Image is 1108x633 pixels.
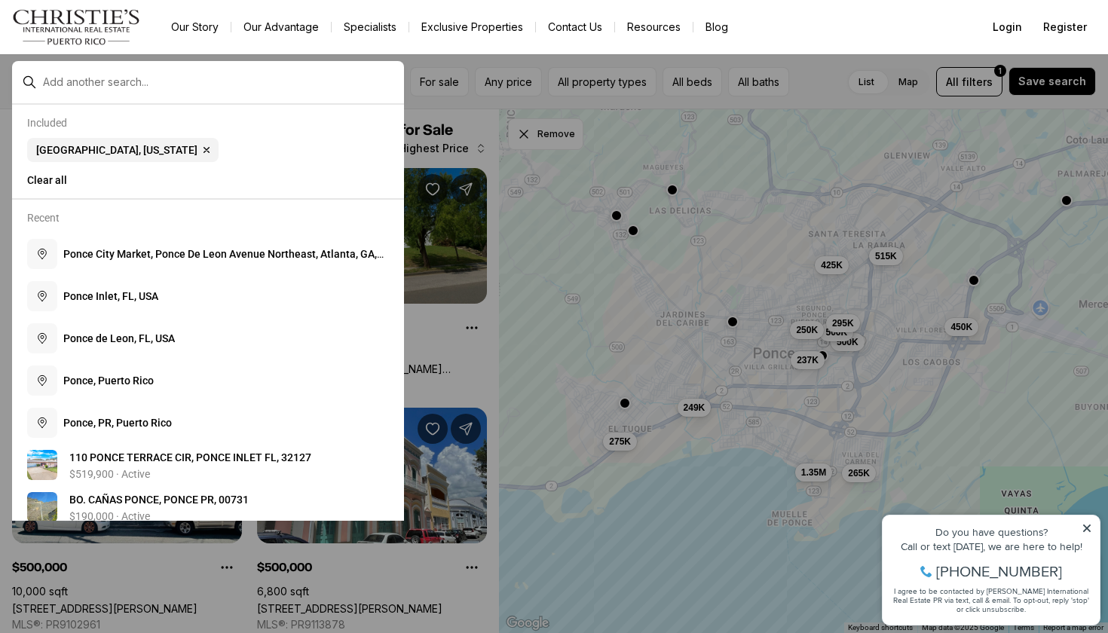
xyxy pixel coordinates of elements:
[63,417,172,429] span: P o n c e , P R , P u e r t o R i c o
[984,12,1031,42] button: Login
[693,17,740,38] a: Blog
[21,275,395,317] button: Ponce Inlet, FL, USA
[21,317,395,359] button: Ponce de Leon, FL, USA
[332,17,409,38] a: Specialists
[16,48,218,59] div: Call or text [DATE], we are here to help!
[16,34,218,44] div: Do you have questions?
[62,71,188,86] span: [PHONE_NUMBER]
[993,21,1022,33] span: Login
[21,444,395,486] a: View details: 110 PONCE TERRACE CIR
[63,375,154,387] span: P o n c e , P u e r t o R i c o
[1043,21,1087,33] span: Register
[409,17,535,38] a: Exclusive Properties
[69,468,150,480] p: $519,900 · Active
[27,212,60,224] p: Recent
[159,17,231,38] a: Our Story
[536,17,614,38] button: Contact Us
[21,486,395,528] a: View details: BO. CAÑAS PONCE
[63,332,175,344] span: P o n c e d e L e o n , F L , U S A
[21,359,395,402] button: Ponce, Puerto Rico
[63,290,158,302] span: P o n c e I n l e t , F L , U S A
[231,17,331,38] a: Our Advantage
[36,144,197,156] span: [GEOGRAPHIC_DATA], [US_STATE]
[63,248,384,275] span: P o n c e C i t y M a r k e t , P o n c e D e L e o n A v e n u e N o r t h e a s t , A t l a n t...
[615,17,693,38] a: Resources
[21,402,395,444] button: Ponce, PR, Puerto Rico
[69,510,150,522] p: $190,000 · Active
[69,451,311,463] span: 1 1 0 P O N C E T E R R A C E C I R , P O N C E I N L E T F L , 3 2 1 2 7
[27,168,389,192] button: Clear all
[69,494,249,506] span: B O . C A Ñ A S P O N C E , P O N C E P R , 0 0 7 3 1
[19,93,215,121] span: I agree to be contacted by [PERSON_NAME] International Real Estate PR via text, call & email. To ...
[21,233,395,275] button: Ponce City Market, Ponce De Leon Avenue Northeast, Atlanta, GA, USA
[1034,12,1096,42] button: Register
[12,9,141,45] img: logo
[27,117,67,129] p: Included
